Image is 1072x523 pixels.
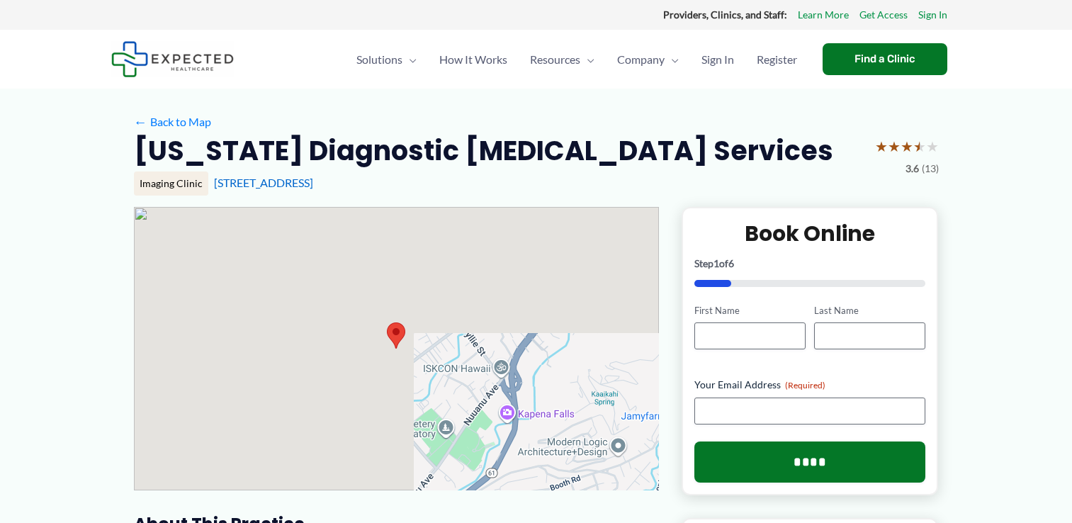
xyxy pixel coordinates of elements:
[694,259,926,269] p: Step of
[134,133,833,168] h2: [US_STATE] Diagnostic [MEDICAL_DATA] Services
[134,111,211,133] a: ←Back to Map
[519,35,606,84] a: ResourcesMenu Toggle
[785,380,825,390] span: (Required)
[428,35,519,84] a: How It Works
[913,133,926,159] span: ★
[713,257,719,269] span: 1
[530,35,580,84] span: Resources
[617,35,665,84] span: Company
[606,35,690,84] a: CompanyMenu Toggle
[694,220,926,247] h2: Book Online
[926,133,939,159] span: ★
[728,257,734,269] span: 6
[823,43,947,75] a: Find a Clinic
[134,115,147,128] span: ←
[901,133,913,159] span: ★
[356,35,402,84] span: Solutions
[888,133,901,159] span: ★
[694,304,806,317] label: First Name
[345,35,808,84] nav: Primary Site Navigation
[905,159,919,178] span: 3.6
[859,6,908,24] a: Get Access
[439,35,507,84] span: How It Works
[690,35,745,84] a: Sign In
[214,176,313,189] a: [STREET_ADDRESS]
[134,171,208,196] div: Imaging Clinic
[345,35,428,84] a: SolutionsMenu Toggle
[580,35,594,84] span: Menu Toggle
[701,35,734,84] span: Sign In
[665,35,679,84] span: Menu Toggle
[875,133,888,159] span: ★
[694,378,926,392] label: Your Email Address
[663,9,787,21] strong: Providers, Clinics, and Staff:
[111,41,234,77] img: Expected Healthcare Logo - side, dark font, small
[814,304,925,317] label: Last Name
[745,35,808,84] a: Register
[757,35,797,84] span: Register
[402,35,417,84] span: Menu Toggle
[798,6,849,24] a: Learn More
[922,159,939,178] span: (13)
[918,6,947,24] a: Sign In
